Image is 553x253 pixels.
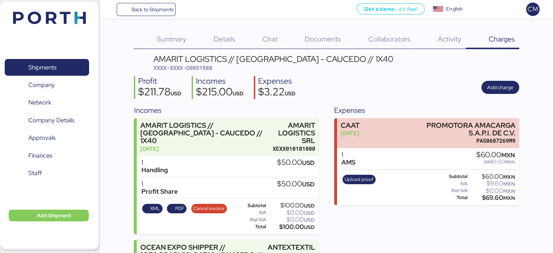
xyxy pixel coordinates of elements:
span: PDF [175,205,184,213]
span: MXN [503,188,515,194]
div: Incomes [196,76,244,87]
span: Back to Shipments [131,5,173,14]
button: Add Shipment [9,210,89,221]
div: PAS0607269M9 [410,137,516,145]
span: CM [528,4,538,14]
span: Collaborators [368,34,410,44]
span: USD [304,224,314,230]
div: Ret IVA [236,217,266,222]
div: English [446,5,463,13]
div: IVA [436,181,468,186]
div: $0.00 [469,188,515,194]
span: Company [28,80,55,90]
div: [DATE] [341,129,360,137]
span: Documents [305,34,341,44]
div: AMS [341,159,356,166]
span: Activity [438,34,461,44]
span: Upload proof [345,175,373,183]
div: Ret IVA [436,188,468,193]
a: Company Details [5,112,89,129]
div: 1 [341,151,356,159]
div: [DATE] [140,145,265,153]
span: USD [302,159,314,167]
span: Company Details [28,115,74,126]
div: $9.60 [469,181,515,186]
div: $69.60 [469,195,515,201]
div: Expenses [334,105,519,116]
button: Add charge [481,81,519,94]
div: Total [236,224,266,229]
div: $0.00 [268,217,314,222]
div: AMARIT LOGISTICS // [GEOGRAPHIC_DATA] - CAUCEDO // 1X40 [140,122,265,145]
div: Total [436,195,468,200]
span: Cancel invoice [193,205,224,213]
a: Finances [5,147,89,164]
span: Details [214,34,235,44]
div: $3.22 [258,87,296,99]
span: Charges [488,34,514,44]
span: XML [150,205,160,213]
div: $60.00 [476,151,515,159]
a: Staff [5,165,89,182]
span: MXN [501,151,515,159]
span: MXN [503,174,515,180]
div: Expenses [258,76,296,87]
div: 1 [141,180,177,188]
span: Finances [28,150,52,161]
span: USD [304,210,314,216]
a: Network [5,94,89,111]
div: $100.00 [268,203,314,208]
span: Shipments [28,62,56,73]
div: CAAT [341,122,360,129]
button: PDF [167,204,187,213]
a: Shipments [5,59,89,76]
span: USD [304,202,314,209]
span: Add Shipment [37,211,71,220]
div: Profit [138,76,181,87]
div: IVA [236,210,266,215]
div: $215.00 [196,87,244,99]
div: Profit Share [141,188,177,195]
div: Handling [141,166,168,174]
div: PROMOTORA AMACARGA S.A.P.I. DE C.V. [410,122,516,137]
div: XEXX010101000 [269,145,316,153]
span: USD [302,180,314,188]
span: XXXX-XXXX-O0051988 [153,64,212,71]
a: Approvals [5,130,89,146]
div: $50.00 [277,180,314,188]
span: USD [171,90,181,97]
div: $0.00 [268,210,314,216]
div: $60.00 [469,174,515,179]
span: MXN [505,159,515,165]
div: $9.60 [476,159,515,165]
a: Company [5,77,89,94]
div: $211.78 [138,87,181,99]
div: Subtotal [436,174,468,179]
a: Back to Shipments [117,3,176,16]
div: AMARIT LOGISTICS // [GEOGRAPHIC_DATA] - CAUCEDO // 1X40 [153,55,393,63]
span: MXN [503,195,515,201]
div: $50.00 [277,159,314,167]
div: 1 [141,159,168,166]
span: USD [304,217,314,223]
span: Summary [157,34,187,44]
div: AMARIT LOGISTICS SRL [269,122,316,145]
button: Menu [104,3,117,16]
span: Network [28,97,51,108]
div: Subtotal [236,203,266,208]
span: Chat [262,34,277,44]
span: Add charge [487,83,513,92]
span: USD [285,90,296,97]
div: $100.00 [268,224,314,230]
span: MXN [503,181,515,187]
button: Upload proof [342,175,376,184]
button: Cancel invoice [191,204,227,213]
span: Approvals [28,133,55,143]
div: ANTEXTEXTIL [268,244,315,251]
span: IVA [484,159,490,165]
span: Staff [28,168,42,178]
button: XML [142,204,163,213]
span: USD [233,90,244,97]
div: Incomes [134,105,318,116]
